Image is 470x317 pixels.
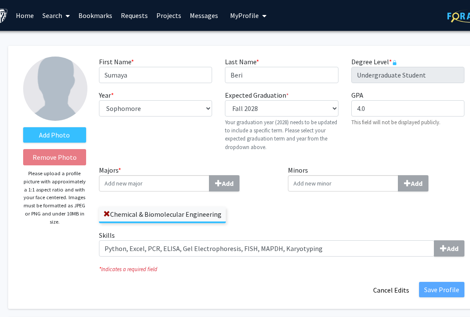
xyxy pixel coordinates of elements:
[99,207,226,221] label: Chemical & Biomolecular Engineering
[117,0,152,30] a: Requests
[434,240,464,257] button: Skills
[99,165,275,191] label: Majors
[392,60,397,65] svg: This information is provided and automatically updated by Johns Hopkins University and is not edi...
[99,90,114,100] label: Year
[12,0,38,30] a: Home
[225,57,259,67] label: Last Name
[222,179,234,188] b: Add
[447,244,458,253] b: Add
[398,175,428,191] button: Minors
[23,170,86,226] p: Please upload a profile picture with approximately a 1:1 aspect ratio and with your face centered...
[152,0,186,30] a: Projects
[23,149,86,165] button: Remove Photo
[368,282,415,298] button: Cancel Edits
[419,282,464,297] button: Save Profile
[99,240,434,257] input: SkillsAdd
[230,11,259,20] span: My Profile
[411,179,422,188] b: Add
[351,57,397,67] label: Degree Level
[351,119,440,126] small: This field will not be displayed publicly.
[23,57,87,121] img: Profile Picture
[99,57,134,67] label: First Name
[288,165,464,191] label: Minors
[288,175,398,191] input: MinorsAdd
[6,278,36,311] iframe: Chat
[99,230,464,257] label: Skills
[99,175,210,191] input: Majors*Add
[99,265,464,273] i: Indicates a required field
[209,175,239,191] button: Majors*
[186,0,222,30] a: Messages
[23,127,86,143] label: AddProfile Picture
[38,0,74,30] a: Search
[225,118,338,151] p: Your graduation year (2028) needs to be updated to include a specific term. Please select your ex...
[351,90,363,100] label: GPA
[225,90,289,100] label: Expected Graduation
[74,0,117,30] a: Bookmarks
